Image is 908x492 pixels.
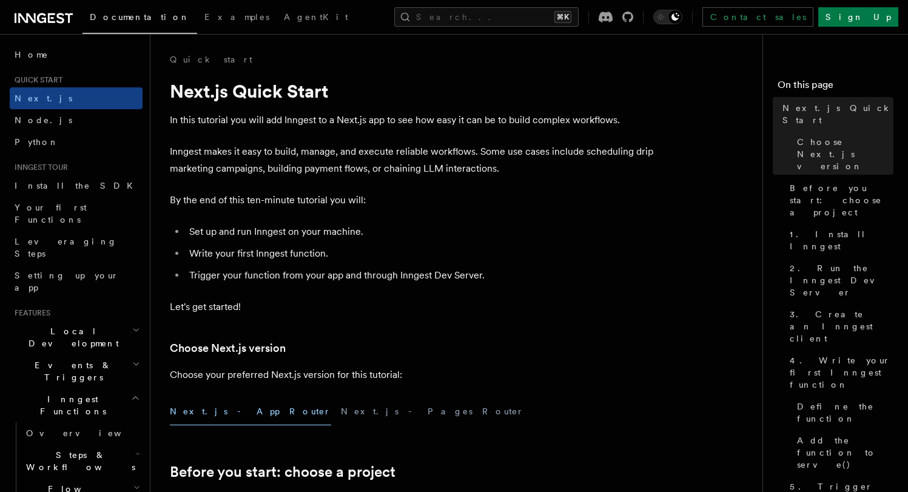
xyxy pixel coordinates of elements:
[818,7,898,27] a: Sign Up
[790,262,893,298] span: 2. Run the Inngest Dev Server
[785,349,893,396] a: 4. Write your first Inngest function
[10,359,132,383] span: Events & Triggers
[186,223,655,240] li: Set up and run Inngest on your machine.
[792,396,893,430] a: Define the function
[341,398,524,425] button: Next.js - Pages Router
[782,102,893,126] span: Next.js Quick Start
[15,271,119,292] span: Setting up your app
[170,398,331,425] button: Next.js - App Router
[10,308,50,318] span: Features
[197,4,277,33] a: Examples
[10,325,132,349] span: Local Development
[15,93,72,103] span: Next.js
[797,434,893,471] span: Add the function to serve()
[792,131,893,177] a: Choose Next.js version
[778,97,893,131] a: Next.js Quick Start
[170,340,286,357] a: Choose Next.js version
[15,237,117,258] span: Leveraging Steps
[778,78,893,97] h4: On this page
[186,267,655,284] li: Trigger your function from your app and through Inngest Dev Server.
[204,12,269,22] span: Examples
[186,245,655,262] li: Write your first Inngest function.
[82,4,197,34] a: Documentation
[10,163,68,172] span: Inngest tour
[170,298,655,315] p: Let's get started!
[790,308,893,345] span: 3. Create an Inngest client
[10,265,143,298] a: Setting up your app
[15,115,72,125] span: Node.js
[26,428,151,438] span: Overview
[790,228,893,252] span: 1. Install Inngest
[10,388,143,422] button: Inngest Functions
[15,181,140,190] span: Install the SDK
[10,197,143,231] a: Your first Functions
[170,366,655,383] p: Choose your preferred Next.js version for this tutorial:
[15,49,49,61] span: Home
[554,11,571,23] kbd: ⌘K
[10,320,143,354] button: Local Development
[653,10,682,24] button: Toggle dark mode
[15,203,87,224] span: Your first Functions
[702,7,813,27] a: Contact sales
[90,12,190,22] span: Documentation
[394,7,579,27] button: Search...⌘K
[10,75,62,85] span: Quick start
[10,393,131,417] span: Inngest Functions
[170,80,655,102] h1: Next.js Quick Start
[790,354,893,391] span: 4. Write your first Inngest function
[10,175,143,197] a: Install the SDK
[785,177,893,223] a: Before you start: choose a project
[170,192,655,209] p: By the end of this ten-minute tutorial you will:
[797,400,893,425] span: Define the function
[277,4,355,33] a: AgentKit
[170,463,395,480] a: Before you start: choose a project
[21,444,143,478] button: Steps & Workflows
[170,112,655,129] p: In this tutorial you will add Inngest to a Next.js app to see how easy it can be to build complex...
[10,231,143,265] a: Leveraging Steps
[21,422,143,444] a: Overview
[284,12,348,22] span: AgentKit
[10,109,143,131] a: Node.js
[170,143,655,177] p: Inngest makes it easy to build, manage, and execute reliable workflows. Some use cases include sc...
[785,303,893,349] a: 3. Create an Inngest client
[15,137,59,147] span: Python
[785,223,893,257] a: 1. Install Inngest
[21,449,135,473] span: Steps & Workflows
[170,53,252,66] a: Quick start
[797,136,893,172] span: Choose Next.js version
[785,257,893,303] a: 2. Run the Inngest Dev Server
[790,182,893,218] span: Before you start: choose a project
[10,87,143,109] a: Next.js
[10,131,143,153] a: Python
[10,354,143,388] button: Events & Triggers
[792,430,893,476] a: Add the function to serve()
[10,44,143,66] a: Home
